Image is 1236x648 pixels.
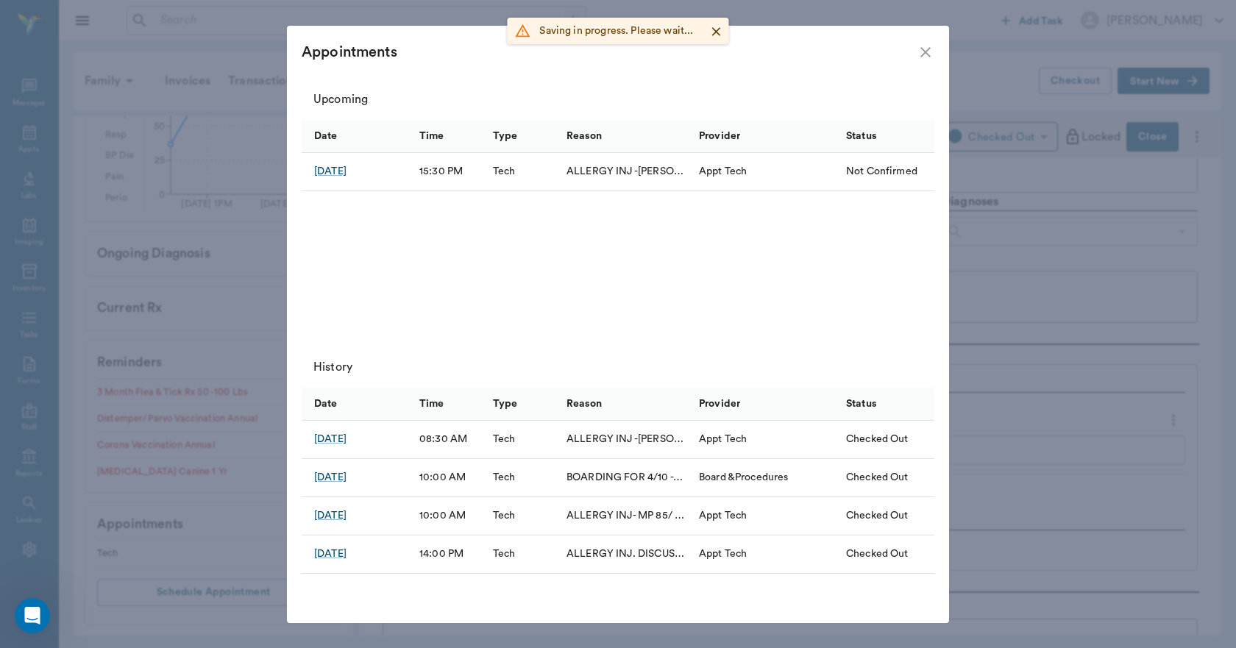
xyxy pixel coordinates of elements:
div: Appt Tech [699,164,747,179]
a: [DATE] [314,164,347,179]
div: Status [846,115,876,157]
button: Home [230,6,258,34]
button: Sort [341,394,362,414]
div: Date [314,383,338,424]
button: go back [10,6,38,34]
div: Date [314,115,338,157]
button: Sort [341,126,362,146]
div: Appt Tech [699,546,747,561]
div: Date [302,119,412,152]
div: ALLERGY INJ- MP 85/ DEX SP 2.1 -JESS [566,508,684,523]
a: [DATE] [314,508,347,523]
div: Alana says… [12,68,283,472]
div: Status [839,119,934,152]
div: Board &Procedures [699,470,789,485]
div: 10:00 AM [419,508,466,523]
div: Provider [699,115,740,157]
div: Checked Out [846,470,909,485]
div: ALLERGY INJ -LORY [566,164,684,179]
p: Active 16h ago [71,18,143,33]
div: Time [419,115,444,157]
div: ALLERGY INJ. DISCUSS CHANGING HW PREV. -LORY [566,546,684,561]
div: Tech [493,432,516,446]
div: Provider [692,387,839,420]
div: 14:00 PM [419,546,464,561]
a: [DATE] [314,546,347,561]
div: Not Confirmed [846,164,917,179]
button: Sort [744,394,764,414]
button: Close [706,21,728,43]
button: Gif picker [46,482,58,494]
div: 15:30 PM [419,164,463,179]
div: Time [412,387,486,420]
div: Appointments [302,40,917,64]
button: Emoji picker [23,482,35,494]
div: Time [419,383,444,424]
div: Bert says… [12,10,283,68]
div: Close [258,6,285,32]
button: Start recording [93,482,105,494]
div: ALLERGY INJ -LORY [566,432,684,446]
div: Provider [692,119,839,152]
div: Checked Out [846,432,909,446]
button: Sort [880,394,901,414]
div: Appt Tech [699,508,747,523]
a: [DATE] [314,470,347,485]
div: BOARDING FOR 4/10 - 4/28 -JESS [566,470,684,485]
div: Reason [566,115,602,157]
div: Type [486,119,559,152]
div: Date [302,387,412,420]
button: Sort [880,126,901,146]
a: [DATE] [314,432,347,446]
div: Saving in progress. Please wait... [539,18,693,44]
div: History [313,358,923,376]
div: Type [493,115,518,157]
div: Reason [566,383,602,424]
div: Reason [559,119,692,152]
div: Tech [493,546,516,561]
button: Sort [522,126,542,146]
div: Status [839,387,934,420]
div: Time [412,119,486,152]
div: Tech [493,508,516,523]
div: Of course :). I sent the below message last week, but I'm not sure if it made its way to you. If ... [24,77,230,452]
button: Sort [605,394,626,414]
textarea: Message… [13,451,282,476]
h1: [PERSON_NAME] [71,7,167,18]
div: Provider [699,383,740,424]
div: Of course :). I sent the below message last week, but I'm not sure if it made its way to you. If ... [12,68,241,460]
div: Tech [493,470,516,485]
div: Tech [493,164,516,179]
img: Profile image for Alana [42,8,65,32]
iframe: Intercom live chat [15,598,50,633]
button: Sort [448,394,469,414]
button: Upload attachment [70,482,82,494]
div: Appt Tech [699,432,747,446]
button: Sort [605,126,626,146]
div: Reason [559,387,692,420]
button: Send a message… [252,476,276,499]
div: Checked Out [846,508,909,523]
button: Sort [448,126,469,146]
div: Checked Out [846,546,909,561]
div: Type [486,387,559,420]
button: Sort [522,394,542,414]
div: 08:30 AM [419,432,467,446]
div: Type [493,383,518,424]
button: close [917,43,934,61]
div: Status [846,383,876,424]
div: 10:00 AM [419,470,466,485]
div: Upcoming [313,90,923,108]
button: Sort [744,126,764,146]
